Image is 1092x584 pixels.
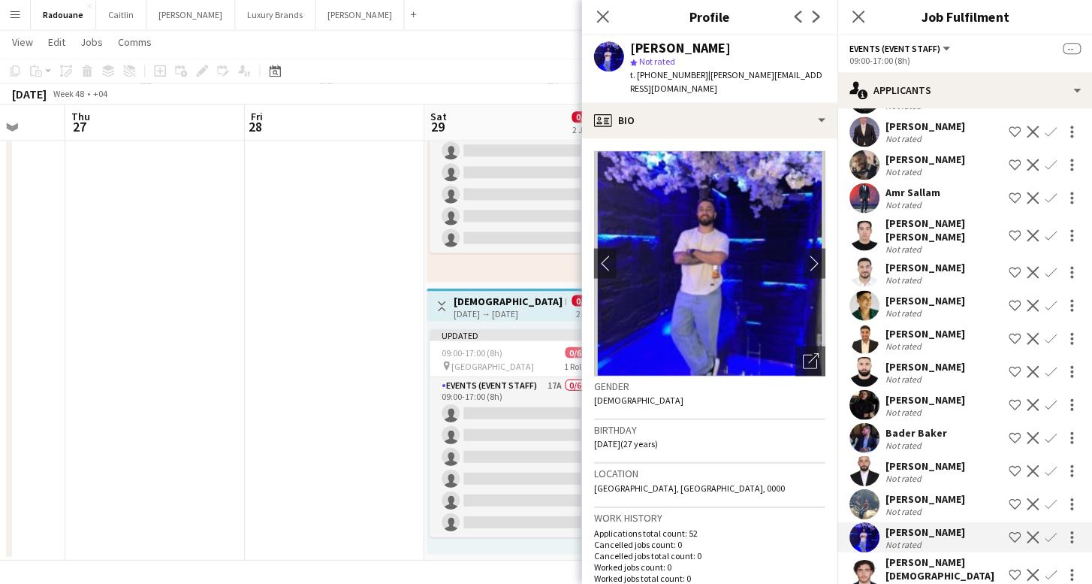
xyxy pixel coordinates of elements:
app-card-role: Events (Event Staff)21A0/609:00-17:00 (8h) [430,93,598,253]
span: [DATE] (27 years) [593,438,657,449]
div: Applicants [837,73,1092,109]
div: Not rated [885,374,924,385]
div: [DATE] → [DATE] [454,308,566,319]
h3: Birthday [593,423,825,437]
h3: Profile [581,8,837,27]
a: Jobs [74,33,109,53]
div: [PERSON_NAME] [885,327,964,340]
div: Amr Sallam [885,186,940,200]
button: [PERSON_NAME] [146,1,235,30]
div: [PERSON_NAME] [PERSON_NAME] [885,216,1002,244]
span: 0/12 [572,295,597,307]
span: View [12,36,33,50]
span: Sat [430,110,447,124]
div: [PERSON_NAME] [885,459,964,473]
button: Caitlin [96,1,146,30]
p: Worked jobs count: 0 [593,561,825,573]
a: Edit [42,33,71,53]
h3: Work history [593,511,825,525]
div: [DATE] [12,87,47,102]
span: Week 48 [50,89,87,100]
span: 28 [249,119,263,136]
div: Not rated [885,440,924,451]
div: [PERSON_NAME] [885,153,964,167]
span: Not rated [638,56,674,68]
span: 29 [428,119,447,136]
div: Updated [430,329,598,341]
h3: Gender [593,380,825,393]
span: 09:00-17:00 (8h) [442,347,502,359]
div: [PERSON_NAME] [885,261,964,274]
span: 1 Role [564,361,586,372]
div: 2 jobs [576,307,597,319]
span: Comms [118,36,152,50]
a: Comms [112,33,158,53]
div: Bio [581,103,837,139]
div: [PERSON_NAME] [885,294,964,307]
app-job-card: 09:00-17:00 (8h)0/6 [GEOGRAPHIC_DATA], [GEOGRAPHIC_DATA]1 RoleEvents (Event Staff)21A0/609:00-17:... [430,57,598,253]
div: Not rated [885,167,924,178]
div: Not rated [885,473,924,484]
div: Not rated [885,506,924,517]
button: [PERSON_NAME] [315,1,404,30]
div: [PERSON_NAME] [885,492,964,506]
button: Events (Event Staff) [849,44,952,55]
h3: Job Fulfilment [837,8,1092,27]
span: 27 [69,119,90,136]
div: 2 Jobs [572,125,596,136]
button: Radouane [31,1,96,30]
div: +04 [93,89,107,100]
div: Open photos pop-in [795,346,825,377]
span: Thu [71,110,90,124]
span: Fri [251,110,263,124]
span: Events (Event Staff) [849,44,940,55]
span: [DEMOGRAPHIC_DATA] [593,395,683,406]
h3: Location [593,467,825,480]
div: Bader Baker [885,426,946,440]
div: Not rated [885,134,924,145]
p: Cancelled jobs total count: 0 [593,550,825,561]
span: 0/12 [572,112,597,123]
span: [GEOGRAPHIC_DATA], [GEOGRAPHIC_DATA], 0000 [593,483,784,494]
div: Not rated [885,340,924,352]
span: -- [1062,44,1080,55]
div: Not rated [885,274,924,286]
div: Not rated [885,200,924,211]
div: 09:00-17:00 (8h) [849,56,1080,67]
div: [PERSON_NAME][DEMOGRAPHIC_DATA] [885,555,1002,582]
p: Cancelled jobs count: 0 [593,539,825,550]
div: [PERSON_NAME] [885,525,964,539]
span: [GEOGRAPHIC_DATA] [451,361,534,372]
div: [PERSON_NAME] [885,120,964,134]
span: Jobs [80,36,103,50]
span: Edit [48,36,65,50]
div: Not rated [885,307,924,319]
a: View [6,33,39,53]
div: [PERSON_NAME] [885,393,964,407]
h3: [DEMOGRAPHIC_DATA] ROLE | Sail GP | Giant Flags [454,295,566,308]
span: t. [PHONE_NUMBER] [629,70,707,81]
div: Not rated [885,244,924,255]
div: [PERSON_NAME] [885,360,964,374]
div: Not rated [885,539,924,550]
button: Luxury Brands [235,1,315,30]
app-job-card: Updated09:00-17:00 (8h)0/6 [GEOGRAPHIC_DATA]1 RoleEvents (Event Staff)17A0/609:00-17:00 (8h) [430,329,598,537]
span: | [PERSON_NAME][EMAIL_ADDRESS][DOMAIN_NAME] [629,70,822,95]
span: 0/6 [565,347,586,359]
app-card-role: Events (Event Staff)17A0/609:00-17:00 (8h) [430,377,598,537]
div: Not rated [885,407,924,418]
div: [PERSON_NAME] [629,42,730,56]
p: Applications total count: 52 [593,528,825,539]
p: Worked jobs total count: 0 [593,573,825,584]
img: Crew avatar or photo [593,151,825,377]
